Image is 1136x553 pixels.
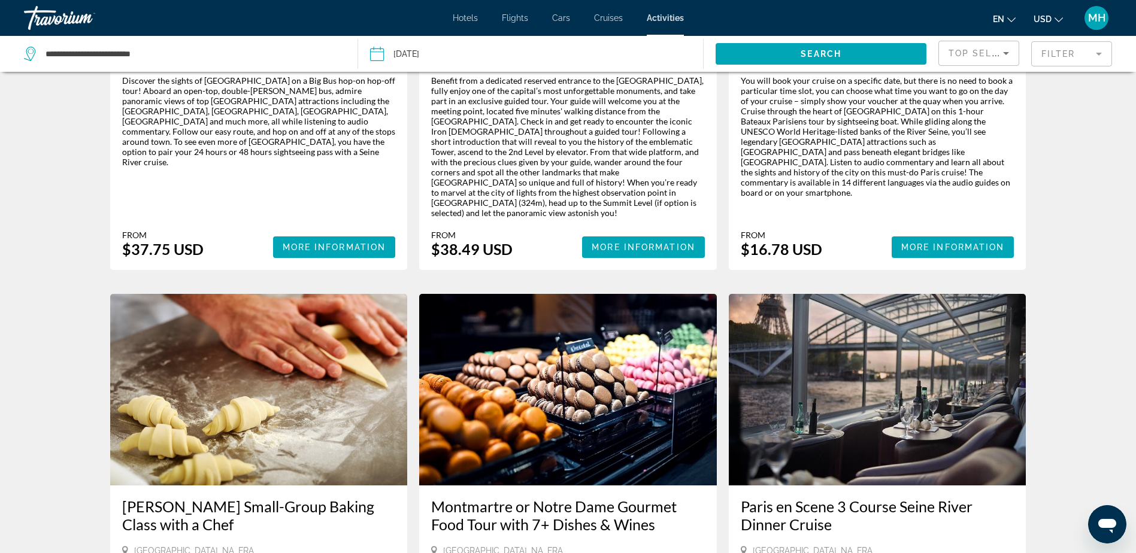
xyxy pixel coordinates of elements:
button: Date: Oct 11, 2025 [370,36,704,72]
img: 5b.jpg [110,294,408,485]
div: $38.49 USD [431,240,513,258]
div: $16.78 USD [741,240,822,258]
div: $37.75 USD [122,240,204,258]
button: Change language [993,10,1016,28]
img: 71.jpg [419,294,717,485]
a: Cars [552,13,570,23]
span: Top Sellers [949,48,1017,58]
mat-select: Sort by [949,46,1009,60]
div: Discover the sights of [GEOGRAPHIC_DATA] on a Big Bus hop-on hop-off tour! Aboard an open-top, do... [122,75,396,167]
div: Benefit from a dedicated reserved entrance to the [GEOGRAPHIC_DATA], fully enjoy one of the capit... [431,75,705,218]
button: User Menu [1081,5,1112,31]
span: MH [1088,12,1105,24]
button: Search [716,43,926,65]
div: From [122,230,204,240]
div: From [431,230,513,240]
a: Flights [502,13,528,23]
span: en [993,14,1004,24]
span: More Information [592,242,695,252]
a: [PERSON_NAME] Small-Group Baking Class with a Chef [122,497,396,533]
div: From [741,230,822,240]
button: More Information [582,236,705,258]
button: Filter [1031,41,1112,67]
a: Montmartre or Notre Dame Gourmet Food Tour with 7+ Dishes & Wines [431,497,705,533]
span: USD [1034,14,1052,24]
div: You will book your cruise on a specific date, but there is no need to book a particular time slot... [741,75,1014,197]
span: Search [801,49,841,59]
img: 63.jpg [729,294,1026,485]
span: More Information [901,242,1005,252]
a: Cruises [594,13,623,23]
button: Change currency [1034,10,1063,28]
button: More Information [273,236,396,258]
a: Activities [647,13,684,23]
button: More Information [892,236,1014,258]
span: More Information [283,242,386,252]
a: Paris en Scene 3 Course Seine River Dinner Cruise [741,497,1014,533]
a: Travorium [24,2,144,34]
a: Hotels [453,13,478,23]
iframe: Button to launch messaging window [1088,505,1126,543]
